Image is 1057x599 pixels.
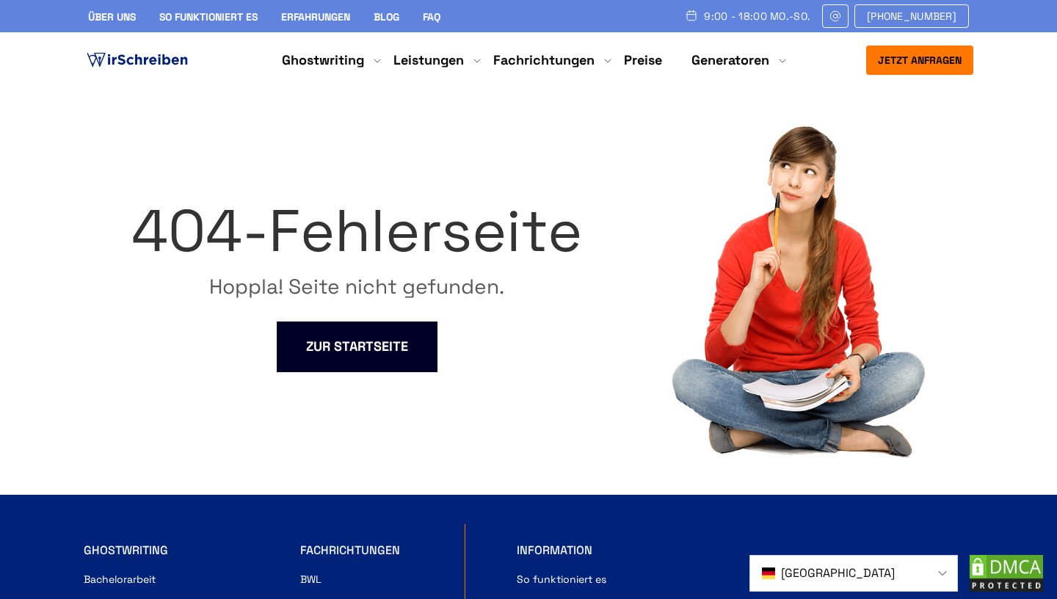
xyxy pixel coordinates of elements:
[762,564,775,582] img: Deutschland
[131,277,582,295] p: Hoppla! Seite nicht gefunden.
[88,10,136,23] a: Über uns
[131,184,582,277] div: 404-Fehlerseite
[84,542,287,559] div: GHOSTWRITING
[704,10,810,22] span: 9:00 - 18:00 Mo.-So.
[624,51,662,68] a: Preise
[829,10,842,22] img: Email
[300,570,322,588] a: BWL
[281,10,350,23] a: Erfahrungen
[374,10,399,23] a: Blog
[517,570,606,588] a: So funktioniert es
[866,46,973,75] button: Jetzt anfragen
[685,10,698,21] img: Schedule
[517,542,720,559] div: INFORMATION
[282,51,364,69] a: Ghostwriting
[493,51,595,69] a: Fachrichtungen
[867,10,956,22] span: [PHONE_NUMBER]
[691,51,769,69] a: Generatoren
[393,51,464,69] a: Leistungen
[423,10,440,23] a: FAQ
[300,542,504,559] div: FACHRICHTUNGEN
[854,4,969,28] a: [PHONE_NUMBER]
[781,564,895,582] span: [GEOGRAPHIC_DATA]
[84,570,156,588] a: Bachelorarbeit
[159,10,258,23] a: So funktioniert es
[84,49,191,71] img: logo ghostwriter-österreich
[277,322,437,372] a: ZUR STARTSEITE
[970,555,1043,592] img: dmca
